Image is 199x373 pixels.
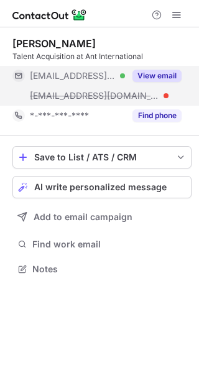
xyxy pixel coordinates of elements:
span: Notes [32,264,187,275]
span: AI write personalized message [34,182,167,192]
div: Save to List / ATS / CRM [34,152,170,162]
img: ContactOut v5.3.10 [12,7,87,22]
div: [PERSON_NAME] [12,37,96,50]
button: Reveal Button [132,70,182,82]
span: Add to email campaign [34,212,132,222]
span: [EMAIL_ADDRESS][DOMAIN_NAME] [30,70,116,81]
button: Find work email [12,236,192,253]
button: Add to email campaign [12,206,192,228]
span: [EMAIL_ADDRESS][DOMAIN_NAME] [30,90,159,101]
div: Talent Acquisition at Ant International [12,51,192,62]
button: Notes [12,260,192,278]
span: Find work email [32,239,187,250]
button: save-profile-one-click [12,146,192,168]
button: Reveal Button [132,109,182,122]
button: AI write personalized message [12,176,192,198]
